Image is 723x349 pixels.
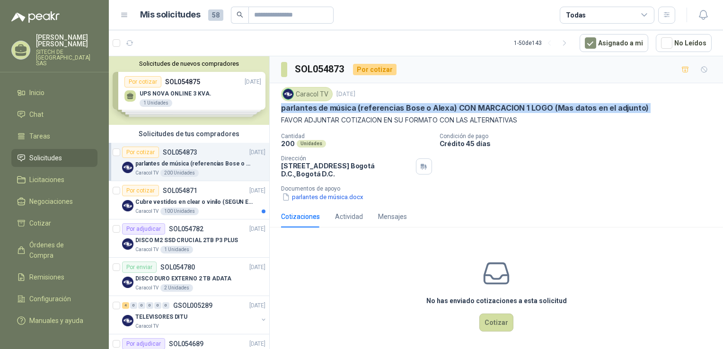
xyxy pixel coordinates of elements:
[140,8,201,22] h1: Mis solicitudes
[580,34,648,52] button: Asignado a mi
[160,284,193,292] div: 2 Unidades
[160,169,199,177] div: 200 Unidades
[122,277,133,288] img: Company Logo
[135,198,253,207] p: Cubre vestidos en clear o vinilo (SEGUN ESPECIFICACIONES DEL ADJUNTO)
[11,11,60,23] img: Logo peakr
[29,272,64,282] span: Remisiones
[249,263,265,272] p: [DATE]
[281,103,649,113] p: parlantes de música (referencias Bose o Alexa) CON MARCACION 1 LOGO (Mas datos en el adjunto)
[237,11,243,18] span: search
[36,49,97,66] p: SITECH DE [GEOGRAPHIC_DATA] SAS
[566,10,586,20] div: Todas
[109,181,269,219] a: Por cotizarSOL054871[DATE] Company LogoCubre vestidos en clear o vinilo (SEGUN ESPECIFICACIONES D...
[122,185,159,196] div: Por cotizar
[135,208,159,215] p: Caracol TV
[440,133,720,140] p: Condición de pago
[514,35,572,51] div: 1 - 50 de 143
[11,236,97,264] a: Órdenes de Compra
[135,169,159,177] p: Caracol TV
[29,109,44,120] span: Chat
[11,312,97,330] a: Manuales y ayuda
[109,219,269,258] a: Por adjudicarSOL054782[DATE] Company LogoDISCO M2 SSD CRUCIAL 2TB P3 PLUSCaracol TV1 Unidades
[36,34,97,47] p: [PERSON_NAME] [PERSON_NAME]
[281,185,719,192] p: Documentos de apoyo
[281,87,333,101] div: Caracol TV
[11,84,97,102] a: Inicio
[160,246,193,253] div: 1 Unidades
[11,127,97,145] a: Tareas
[163,187,197,194] p: SOL054871
[29,131,50,141] span: Tareas
[208,9,223,21] span: 58
[281,115,712,125] p: FAVOR ADJUNTAR COTIZACION EN SU FORMATO CON LAS ALTERNATIVAS
[122,223,165,235] div: Por adjudicar
[11,149,97,167] a: Solicitudes
[297,140,326,148] div: Unidades
[138,302,145,309] div: 0
[281,133,432,140] p: Cantidad
[295,62,345,77] h3: SOL054873
[169,226,203,232] p: SOL054782
[109,125,269,143] div: Solicitudes de tus compradores
[154,302,161,309] div: 0
[122,302,129,309] div: 4
[11,192,97,210] a: Negociaciones
[378,211,407,222] div: Mensajes
[146,302,153,309] div: 0
[281,140,295,148] p: 200
[109,143,269,181] a: Por cotizarSOL054873[DATE] Company Logoparlantes de música (referencias Bose o Alexa) CON MARCACI...
[336,90,355,99] p: [DATE]
[11,105,97,123] a: Chat
[113,60,265,67] button: Solicitudes de nuevos compradores
[440,140,720,148] p: Crédito 45 días
[160,264,195,270] p: SOL054780
[130,302,137,309] div: 0
[160,208,199,215] div: 100 Unidades
[249,186,265,195] p: [DATE]
[249,148,265,157] p: [DATE]
[122,147,159,158] div: Por cotizar
[11,268,97,286] a: Remisiones
[249,225,265,234] p: [DATE]
[29,315,83,326] span: Manuales y ayuda
[249,340,265,349] p: [DATE]
[29,294,71,304] span: Configuración
[173,302,212,309] p: GSOL005289
[135,236,238,245] p: DISCO M2 SSD CRUCIAL 2TB P3 PLUS
[122,262,157,273] div: Por enviar
[479,314,513,332] button: Cotizar
[163,149,197,156] p: SOL054873
[281,211,320,222] div: Cotizaciones
[353,64,397,75] div: Por cotizar
[135,159,253,168] p: parlantes de música (referencias Bose o Alexa) CON MARCACION 1 LOGO (Mas datos en el adjunto)
[29,153,62,163] span: Solicitudes
[249,301,265,310] p: [DATE]
[11,214,97,232] a: Cotizar
[122,162,133,173] img: Company Logo
[281,155,412,162] p: Dirección
[135,274,231,283] p: DISCO DURO EXTERNO 2 TB ADATA
[109,258,269,296] a: Por enviarSOL054780[DATE] Company LogoDISCO DURO EXTERNO 2 TB ADATACaracol TV2 Unidades
[426,296,567,306] h3: No has enviado cotizaciones a esta solicitud
[122,200,133,211] img: Company Logo
[281,162,412,178] p: [STREET_ADDRESS] Bogotá D.C. , Bogotá D.C.
[135,313,187,322] p: TELEVISORES DITU
[169,340,203,347] p: SOL054689
[11,171,97,189] a: Licitaciones
[29,240,88,261] span: Órdenes de Compra
[135,284,159,292] p: Caracol TV
[162,302,169,309] div: 0
[281,192,364,202] button: parlantes de música.docx
[135,323,159,330] p: Caracol TV
[11,290,97,308] a: Configuración
[283,89,293,99] img: Company Logo
[109,56,269,125] div: Solicitudes de nuevos compradoresPor cotizarSOL054875[DATE] UPS NOVA ONLINE 3 KVA.1 UnidadesPor c...
[656,34,712,52] button: No Leídos
[122,315,133,326] img: Company Logo
[122,238,133,250] img: Company Logo
[135,246,159,253] p: Caracol TV
[29,196,73,207] span: Negociaciones
[335,211,363,222] div: Actividad
[122,300,267,330] a: 4 0 0 0 0 0 GSOL005289[DATE] Company LogoTELEVISORES DITUCaracol TV
[29,218,51,228] span: Cotizar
